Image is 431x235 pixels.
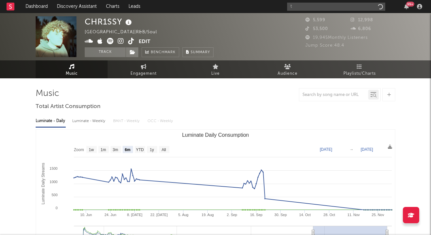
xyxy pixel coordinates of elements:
text: 0 [56,206,58,210]
a: Engagement [108,60,180,78]
div: Luminate - Daily [36,116,66,127]
text: Luminate Daily Consumption [182,132,249,138]
a: Live [180,60,251,78]
text: 5. Aug [178,213,188,217]
text: 2. Sep [227,213,237,217]
a: Playlists/Charts [323,60,395,78]
span: 53,500 [305,27,328,31]
a: Audience [251,60,323,78]
span: Playlists/Charts [343,70,376,78]
text: 1000 [50,180,58,184]
text: 10. Jun [80,213,92,217]
text: 22. [DATE] [150,213,168,217]
span: 19,945 Monthly Listeners [305,36,368,40]
text: 1w [89,148,94,152]
text: 19. Aug [201,213,214,217]
text: 28. Oct [323,213,335,217]
text: 8. [DATE] [127,213,142,217]
span: Engagement [130,70,157,78]
button: Track [85,47,126,57]
span: 6,806 [351,27,371,31]
text: → [350,147,353,152]
text: Luminate Daily Streams [41,163,45,204]
text: 1500 [50,166,58,170]
span: Audience [278,70,298,78]
text: 11. Nov [347,213,360,217]
span: Total Artist Consumption [36,103,100,111]
div: 99 + [406,2,414,7]
text: [DATE] [361,147,373,152]
text: 16. Sep [250,213,263,217]
span: Benchmark [151,49,176,56]
button: Edit [139,38,150,46]
span: 5,599 [305,18,325,22]
button: 99+ [404,4,409,9]
input: Search for artists [287,3,385,11]
input: Search by song name or URL [299,92,368,98]
div: CHR1SSY [85,16,133,27]
text: 500 [52,193,58,197]
a: Benchmark [142,47,179,57]
text: 14. Oct [299,213,311,217]
span: 12,998 [351,18,373,22]
text: 24. Jun [104,213,116,217]
span: Live [211,70,220,78]
span: Music [66,70,78,78]
text: 30. Sep [274,213,287,217]
text: 1m [101,148,106,152]
text: 25. Nov [372,213,384,217]
span: Jump Score: 48.4 [305,43,344,48]
text: 6m [125,148,130,152]
div: [GEOGRAPHIC_DATA] | R&B/Soul [85,28,164,36]
a: Music [36,60,108,78]
text: 3m [113,148,118,152]
span: Summary [191,51,210,54]
text: Zoom [74,148,84,152]
text: YTD [136,148,144,152]
button: Summary [182,47,214,57]
text: 1y [150,148,154,152]
div: Luminate - Weekly [72,116,107,127]
text: All [162,148,166,152]
text: [DATE] [320,147,332,152]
